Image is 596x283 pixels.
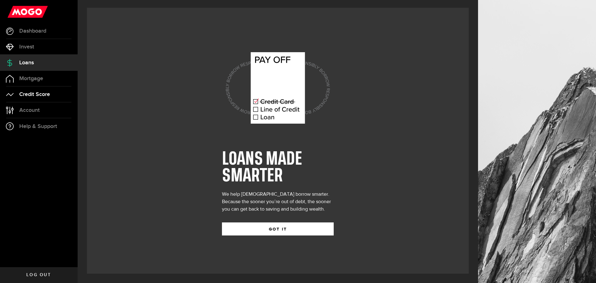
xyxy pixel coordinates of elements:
[222,191,334,213] div: We help [DEMOGRAPHIC_DATA] borrow smarter. Because the sooner you’re out of debt, the sooner you ...
[19,60,34,66] span: Loans
[19,124,57,129] span: Help & Support
[222,151,334,185] h1: LOANS MADE SMARTER
[19,76,43,81] span: Mortgage
[19,28,46,34] span: Dashboard
[19,44,34,50] span: Invest
[19,92,50,97] span: Credit Score
[5,2,24,21] button: Open LiveChat chat widget
[26,273,51,277] span: Log out
[222,222,334,235] button: GOT IT
[19,107,40,113] span: Account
